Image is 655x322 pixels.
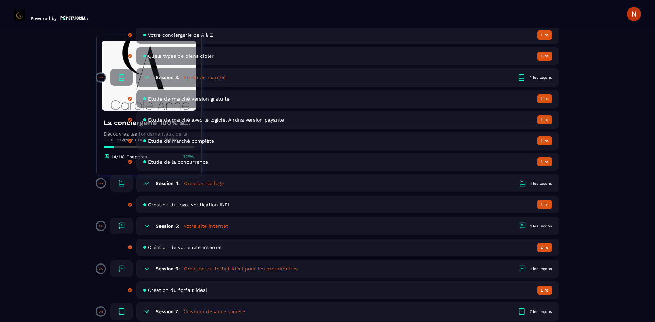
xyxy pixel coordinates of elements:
[537,30,552,40] button: Lire
[148,32,213,38] span: Votre conciergerie de A à Z
[60,15,90,21] img: logo
[537,94,552,103] button: Lire
[148,138,214,144] span: Etude de marché complète
[184,308,245,315] h5: Création de votre société
[184,265,298,272] h5: Création du forfait idéal pour les propriétaires
[156,266,180,272] h6: Session 6:
[156,75,179,80] h6: Session 3:
[537,200,552,209] button: Lire
[30,16,57,21] p: Powered by
[156,309,179,314] h6: Session 7:
[529,75,552,80] div: 4 les leçons
[148,96,230,102] span: Etude de marché version gratuite
[148,159,208,165] span: Etude de la concurrence
[530,266,552,272] div: 1 les leçons
[104,131,194,142] p: Découvrez les fondamentaux de la conciergerie immobilière 100% automatisée. Cette formation est c...
[148,53,214,59] span: Quels types de biens cibler
[184,180,224,187] h5: Création de logo
[112,154,147,159] p: 14/118 Chapitres
[148,245,222,250] span: Création de votre site internet
[99,182,103,185] p: 0%
[530,181,552,186] div: 1 les leçons
[99,76,103,79] p: 0%
[537,52,552,61] button: Lire
[537,157,552,166] button: Lire
[184,74,226,81] h5: Etude de marché
[156,180,180,186] h6: Session 4:
[537,243,552,252] button: Lire
[184,222,228,229] h5: Votre site internet
[530,309,552,314] div: 7 les leçons
[537,286,552,295] button: Lire
[148,202,229,207] span: Création du logo, vérification INPI
[183,153,194,160] p: 12%
[537,115,552,124] button: Lire
[99,310,103,313] p: 0%
[99,225,103,228] p: 0%
[148,117,284,123] span: Etude de marché avec le logiciel Airdna version payante
[99,267,103,270] p: 0%
[148,287,207,293] span: Création du forfait idéal
[14,10,25,21] img: logo-branding
[156,223,179,229] h6: Session 5:
[104,118,194,128] h4: La conciergerie 100% automatisée
[530,224,552,229] div: 1 les leçons
[537,136,552,145] button: Lire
